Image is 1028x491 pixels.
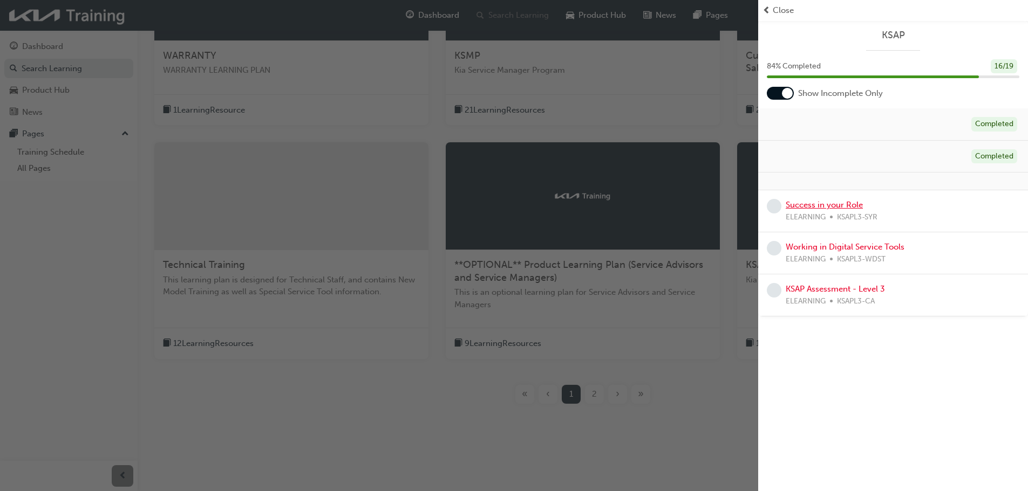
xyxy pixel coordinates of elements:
span: prev-icon [763,4,771,17]
a: KSAP Assessment - Level 3 [786,284,885,294]
span: ELEARNING [786,295,826,308]
div: Completed [971,117,1017,132]
span: learningRecordVerb_NONE-icon [767,241,781,255]
span: Close [773,4,794,17]
a: KSAP [767,29,1019,42]
span: learningRecordVerb_NONE-icon [767,283,781,298]
span: KSAPL3-WDST [837,253,886,266]
span: KSAPL3-SYR [837,211,877,224]
button: prev-iconClose [763,4,1024,17]
span: ELEARNING [786,211,826,224]
span: learningRecordVerb_NONE-icon [767,199,781,213]
div: 16 / 19 [991,59,1017,74]
span: ELEARNING [786,253,826,266]
div: Completed [971,149,1017,164]
a: Success in your Role [786,200,863,210]
span: KSAPL3-CA [837,295,875,308]
span: Show Incomplete Only [798,87,883,100]
a: Working in Digital Service Tools [786,242,904,252]
span: 84 % Completed [767,60,821,73]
